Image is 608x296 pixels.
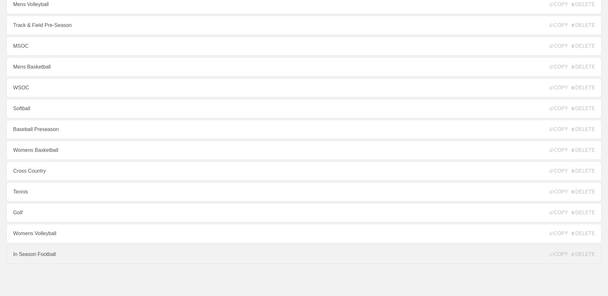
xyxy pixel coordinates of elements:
[6,161,602,181] a: Cross Country
[571,43,595,49] span: DELETE
[550,106,568,111] span: COPY
[6,203,602,222] a: Golf
[571,22,595,28] span: DELETE
[6,120,602,139] a: Baseball Preseason
[571,85,595,91] span: DELETE
[576,265,608,296] iframe: Chat Widget
[571,168,595,174] span: DELETE
[571,127,595,132] span: DELETE
[571,210,595,216] span: DELETE
[550,2,568,7] span: COPY
[550,210,568,216] span: COPY
[550,85,568,91] span: COPY
[550,231,568,236] span: COPY
[6,224,602,243] a: Womens Volleyball
[6,78,602,97] a: WSOC
[550,43,568,49] span: COPY
[6,37,602,56] a: MSOC
[550,168,568,174] span: COPY
[550,22,568,28] span: COPY
[571,64,595,70] span: DELETE
[6,57,602,77] a: Mens Basketball
[571,189,595,195] span: DELETE
[6,16,602,35] a: Track & Field Pre-Season
[550,251,568,257] span: COPY
[550,64,568,70] span: COPY
[571,231,595,236] span: DELETE
[571,106,595,111] span: DELETE
[550,189,568,195] span: COPY
[6,99,602,118] a: Softball
[550,147,568,153] span: COPY
[6,182,602,201] a: Tennis
[550,127,568,132] span: COPY
[6,245,602,264] a: In Season Football
[571,147,595,153] span: DELETE
[571,2,595,7] span: DELETE
[571,251,595,257] span: DELETE
[6,141,602,160] a: Womens Basketball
